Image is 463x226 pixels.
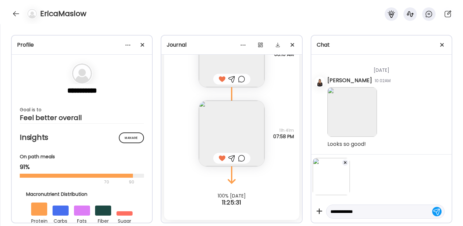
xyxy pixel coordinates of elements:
[20,153,144,160] div: On path meals
[95,216,111,225] div: fiber
[128,178,135,186] div: 90
[17,41,147,49] div: Profile
[20,132,144,143] h2: Insights
[53,216,69,225] div: carbs
[273,127,294,133] span: 11h 41m
[327,76,372,84] div: [PERSON_NAME]
[27,9,37,18] img: bg-avatar-default.svg
[20,163,144,171] div: 91%
[119,132,144,143] div: Manage
[199,101,264,166] img: images%2FDX5FV1kV85S6nzT6xewNQuLsvz72%2FsG3NS210ye26ZA8bRdKb%2FwkfsCTx5N5tEinfnpoCm_240
[20,178,127,186] div: 70
[20,106,144,114] div: Goal is to
[313,158,350,195] img: images%2FDX5FV1kV85S6nzT6xewNQuLsvz72%2FsG3NS210ye26ZA8bRdKb%2FwkfsCTx5N5tEinfnpoCm_240
[117,216,133,225] div: sugar
[274,51,294,57] span: 08:16 AM
[327,59,446,76] div: [DATE]
[40,8,86,19] h4: EricaMaslow
[26,191,138,198] div: Macronutrient Distribution
[20,114,144,122] div: Feel better overall
[273,133,294,139] span: 07:58 PM
[317,41,446,49] div: Chat
[167,41,296,49] div: Journal
[74,216,90,225] div: fats
[161,199,302,207] div: 11:25:31
[161,193,302,199] div: 100% [DATE]
[375,78,391,84] div: 10:02AM
[315,77,324,87] img: avatars%2Fkjfl9jNWPhc7eEuw3FeZ2kxtUMH3
[31,216,47,225] div: protein
[327,87,377,137] img: images%2FDX5FV1kV85S6nzT6xewNQuLsvz72%2Fb9bcSgYGIhiwTv1b26vV%2FCBS97qtt2yaGL8MHzPcf_240
[327,140,366,148] div: Looks so good!
[72,63,92,83] img: bg-avatar-default.svg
